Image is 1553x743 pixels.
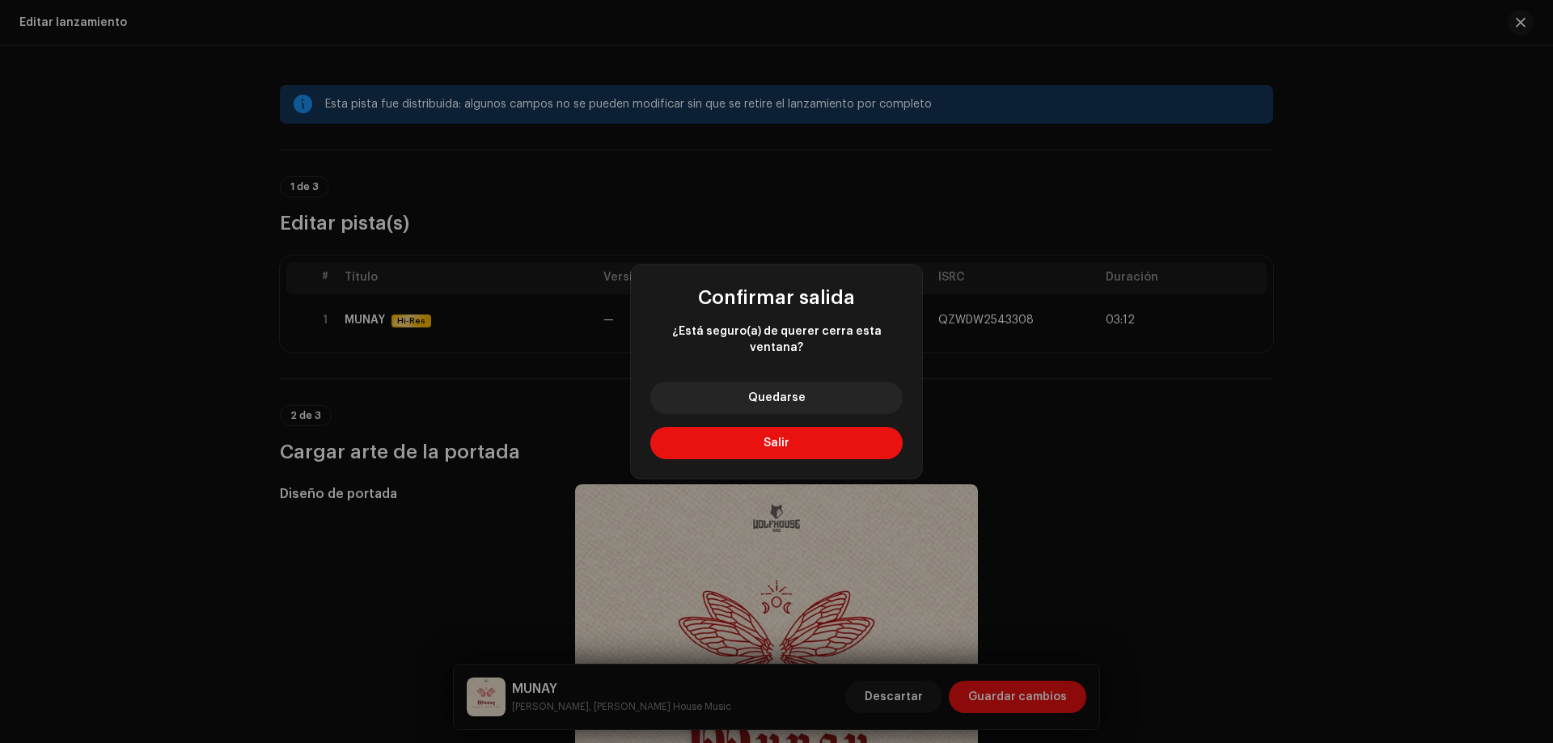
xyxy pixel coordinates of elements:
[650,323,903,356] span: ¿Está seguro(a) de querer cerra esta ventana?
[650,427,903,459] button: Salir
[698,288,855,307] span: Confirmar salida
[748,392,806,403] span: Quedarse
[764,437,789,449] span: Salir
[650,382,903,414] button: Quedarse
